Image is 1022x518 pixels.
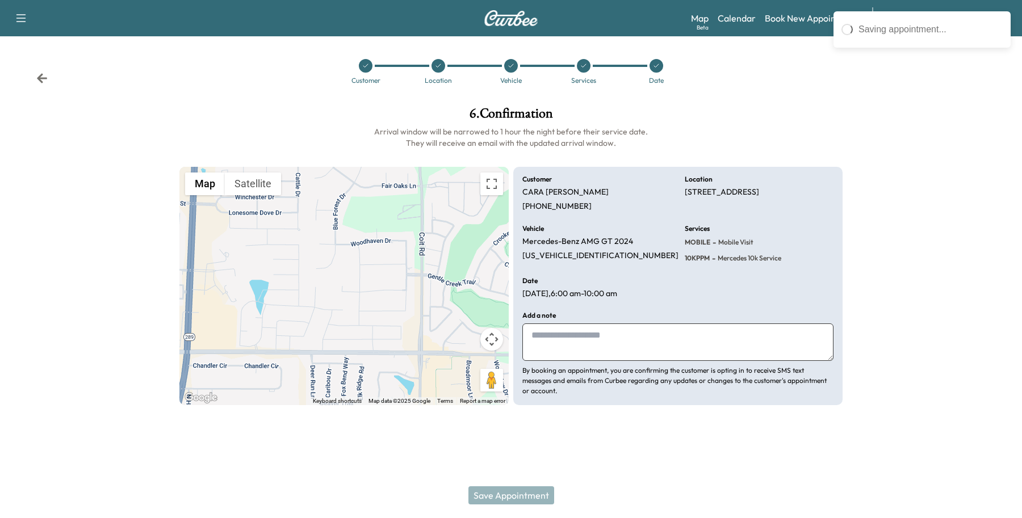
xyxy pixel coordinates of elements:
h6: Location [685,176,713,183]
div: Customer [351,77,380,84]
span: - [710,252,715,264]
div: Beta [697,23,709,32]
a: Calendar [718,11,756,25]
div: Vehicle [500,77,522,84]
p: [DATE] , 6:00 am - 10:00 am [522,289,617,299]
a: MapBeta [691,11,709,25]
div: Date [649,77,664,84]
img: Curbee Logo [484,10,538,26]
span: - [710,237,716,248]
button: Drag Pegman onto the map to open Street View [480,369,503,391]
img: Google [182,390,220,405]
div: Location [425,77,452,84]
span: Mercedes 10k Service [715,254,781,263]
h6: Vehicle [522,225,544,232]
button: Show satellite imagery [225,172,281,195]
p: [PHONE_NUMBER] [522,201,592,212]
button: Toggle fullscreen view [480,172,503,195]
span: Map data ©2025 Google [368,398,430,404]
span: Mobile Visit [716,238,753,247]
span: 10KPPM [685,254,710,263]
div: Services [571,77,596,84]
button: Show street map [185,172,225,195]
a: Terms (opens in new tab) [437,398,453,404]
p: CARA [PERSON_NAME] [522,187,609,197]
h6: Services [685,225,710,232]
a: Report a map error [460,398,505,404]
h6: Date [522,277,538,284]
a: Open this area in Google Maps (opens a new window) [182,390,220,405]
div: Saving appointment... [858,23,1003,36]
p: [US_VEHICLE_IDENTIFICATION_NUMBER] [522,251,678,261]
p: Mercedes-Benz AMG GT 2024 [522,237,633,247]
span: MOBILE [685,238,710,247]
p: [STREET_ADDRESS] [685,187,759,197]
button: Map camera controls [480,328,503,351]
h1: 6 . Confirmation [179,107,843,126]
h6: Customer [522,176,552,183]
h6: Add a note [522,312,556,319]
h6: Arrival window will be narrowed to 1 hour the night before their service date. They will receive ... [179,126,843,149]
button: Keyboard shortcuts [313,397,362,405]
p: By booking an appointment, you are confirming the customer is opting in to receive SMS text messa... [522,365,833,396]
div: Back [36,73,48,84]
a: Book New Appointment [765,11,861,25]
